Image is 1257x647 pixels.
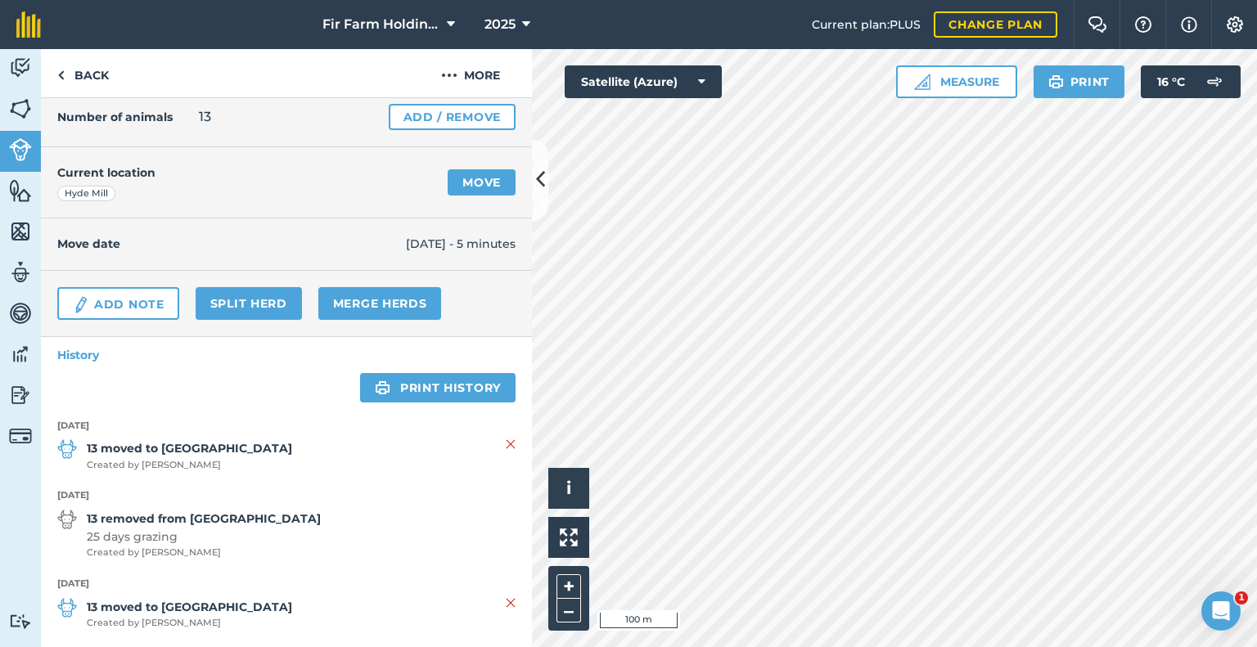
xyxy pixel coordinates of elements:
h4: Current location [57,164,155,182]
a: Add Note [57,287,179,320]
img: svg+xml;base64,PD94bWwgdmVyc2lvbj0iMS4wIiBlbmNvZGluZz0idXRmLTgiPz4KPCEtLSBHZW5lcmF0b3I6IEFkb2JlIE... [57,598,77,618]
span: 2025 [484,15,516,34]
img: svg+xml;base64,PHN2ZyB4bWxucz0iaHR0cDovL3d3dy53My5vcmcvMjAwMC9zdmciIHdpZHRoPSI1NiIgaGVpZ2h0PSI2MC... [9,219,32,244]
span: [DATE] - 5 minutes [406,235,516,253]
img: svg+xml;base64,PHN2ZyB4bWxucz0iaHR0cDovL3d3dy53My5vcmcvMjAwMC9zdmciIHdpZHRoPSIxOSIgaGVpZ2h0PSIyNC... [375,378,390,398]
span: Created by [PERSON_NAME] [87,546,321,560]
strong: [DATE] [57,419,516,434]
span: 16 ° C [1157,65,1185,98]
button: Satellite (Azure) [565,65,722,98]
span: Fir Farm Holdings Limited [322,15,440,34]
img: svg+xml;base64,PD94bWwgdmVyc2lvbj0iMS4wIiBlbmNvZGluZz0idXRmLTgiPz4KPCEtLSBHZW5lcmF0b3I6IEFkb2JlIE... [9,383,32,407]
img: svg+xml;base64,PHN2ZyB4bWxucz0iaHR0cDovL3d3dy53My5vcmcvMjAwMC9zdmciIHdpZHRoPSIxNyIgaGVpZ2h0PSIxNy... [1181,15,1197,34]
strong: [DATE] [57,488,516,503]
img: svg+xml;base64,PD94bWwgdmVyc2lvbj0iMS4wIiBlbmNvZGluZz0idXRmLTgiPz4KPCEtLSBHZW5lcmF0b3I6IEFkb2JlIE... [9,301,32,326]
button: – [556,599,581,622]
strong: 13 moved to [GEOGRAPHIC_DATA] [87,598,292,616]
button: Measure [896,65,1017,98]
strong: 13 moved to [GEOGRAPHIC_DATA] [87,439,292,457]
img: svg+xml;base64,PD94bWwgdmVyc2lvbj0iMS4wIiBlbmNvZGluZz0idXRmLTgiPz4KPCEtLSBHZW5lcmF0b3I6IEFkb2JlIE... [9,260,32,285]
h4: Number of animals [57,108,173,126]
img: svg+xml;base64,PD94bWwgdmVyc2lvbj0iMS4wIiBlbmNvZGluZz0idXRmLTgiPz4KPCEtLSBHZW5lcmF0b3I6IEFkb2JlIE... [9,425,32,447]
img: svg+xml;base64,PHN2ZyB4bWxucz0iaHR0cDovL3d3dy53My5vcmcvMjAwMC9zdmciIHdpZHRoPSIyMiIgaGVpZ2h0PSIzMC... [506,434,516,454]
img: A cog icon [1225,16,1245,33]
a: Split herd [196,287,302,320]
iframe: Intercom live chat [1201,591,1241,631]
img: svg+xml;base64,PD94bWwgdmVyc2lvbj0iMS4wIiBlbmNvZGluZz0idXRmLTgiPz4KPCEtLSBHZW5lcmF0b3I6IEFkb2JlIE... [9,56,32,80]
a: Merge Herds [318,287,442,320]
img: Four arrows, one pointing top left, one top right, one bottom right and the last bottom left [560,528,578,546]
a: Add / Remove [389,104,516,130]
img: svg+xml;base64,PHN2ZyB4bWxucz0iaHR0cDovL3d3dy53My5vcmcvMjAwMC9zdmciIHdpZHRoPSIxOSIgaGVpZ2h0PSIyNC... [1048,72,1064,92]
button: Print [1034,65,1125,98]
div: Hyde Mill [57,186,115,202]
img: svg+xml;base64,PD94bWwgdmVyc2lvbj0iMS4wIiBlbmNvZGluZz0idXRmLTgiPz4KPCEtLSBHZW5lcmF0b3I6IEFkb2JlIE... [72,295,90,315]
a: History [41,337,532,373]
a: Print history [360,373,516,402]
img: svg+xml;base64,PHN2ZyB4bWxucz0iaHR0cDovL3d3dy53My5vcmcvMjAwMC9zdmciIHdpZHRoPSI1NiIgaGVpZ2h0PSI2MC... [9,178,32,203]
img: svg+xml;base64,PD94bWwgdmVyc2lvbj0iMS4wIiBlbmNvZGluZz0idXRmLTgiPz4KPCEtLSBHZW5lcmF0b3I6IEFkb2JlIE... [9,138,32,161]
img: svg+xml;base64,PHN2ZyB4bWxucz0iaHR0cDovL3d3dy53My5vcmcvMjAwMC9zdmciIHdpZHRoPSI1NiIgaGVpZ2h0PSI2MC... [9,97,32,121]
button: 16 °C [1141,65,1241,98]
strong: 13 removed from [GEOGRAPHIC_DATA] [87,510,321,528]
button: + [556,574,581,599]
img: svg+xml;base64,PHN2ZyB4bWxucz0iaHR0cDovL3d3dy53My5vcmcvMjAwMC9zdmciIHdpZHRoPSIyMiIgaGVpZ2h0PSIzMC... [506,593,516,613]
img: svg+xml;base64,PD94bWwgdmVyc2lvbj0iMS4wIiBlbmNvZGluZz0idXRmLTgiPz4KPCEtLSBHZW5lcmF0b3I6IEFkb2JlIE... [9,613,32,629]
span: Created by [PERSON_NAME] [87,458,292,473]
img: svg+xml;base64,PD94bWwgdmVyc2lvbj0iMS4wIiBlbmNvZGluZz0idXRmLTgiPz4KPCEtLSBHZW5lcmF0b3I6IEFkb2JlIE... [57,439,77,459]
img: fieldmargin Logo [16,11,41,38]
span: Created by [PERSON_NAME] [87,616,292,631]
a: Back [41,49,125,97]
span: Current plan : PLUS [812,16,921,34]
span: 25 days grazing [87,528,321,546]
img: svg+xml;base64,PHN2ZyB4bWxucz0iaHR0cDovL3d3dy53My5vcmcvMjAwMC9zdmciIHdpZHRoPSIyMCIgaGVpZ2h0PSIyNC... [441,65,457,85]
button: More [409,49,532,97]
span: i [566,478,571,498]
img: Ruler icon [914,74,930,90]
strong: [DATE] [57,577,516,591]
img: svg+xml;base64,PD94bWwgdmVyc2lvbj0iMS4wIiBlbmNvZGluZz0idXRmLTgiPz4KPCEtLSBHZW5lcmF0b3I6IEFkb2JlIE... [1198,65,1231,98]
img: svg+xml;base64,PHN2ZyB4bWxucz0iaHR0cDovL3d3dy53My5vcmcvMjAwMC9zdmciIHdpZHRoPSI5IiBoZWlnaHQ9IjI0Ii... [57,65,65,85]
span: 13 [199,107,211,127]
img: svg+xml;base64,PD94bWwgdmVyc2lvbj0iMS4wIiBlbmNvZGluZz0idXRmLTgiPz4KPCEtLSBHZW5lcmF0b3I6IEFkb2JlIE... [57,510,77,529]
span: 1 [1235,591,1248,604]
button: i [548,468,589,509]
img: Two speech bubbles overlapping with the left bubble in the forefront [1088,16,1107,33]
img: svg+xml;base64,PD94bWwgdmVyc2lvbj0iMS4wIiBlbmNvZGluZz0idXRmLTgiPz4KPCEtLSBHZW5lcmF0b3I6IEFkb2JlIE... [9,342,32,366]
a: Change plan [934,11,1057,38]
img: A question mark icon [1133,16,1153,33]
a: Move [448,169,516,195]
h4: Move date [57,235,406,253]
